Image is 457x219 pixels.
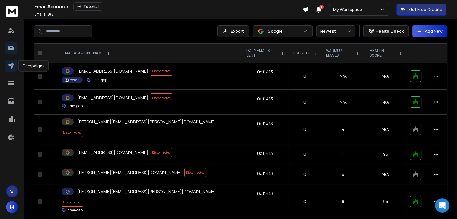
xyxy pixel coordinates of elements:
[396,4,446,16] button: Get Free Credits
[77,119,216,125] p: [PERSON_NAME][EMAIL_ADDRESS][PERSON_NAME][DOMAIN_NAME]
[376,28,404,34] p: Health Check
[409,7,442,13] p: Get Free Credits
[365,184,406,219] td: 95
[77,68,148,74] p: [EMAIL_ADDRESS][DOMAIN_NAME]
[321,63,365,90] td: N/A
[184,168,206,177] span: Disconnected
[77,95,148,101] p: [EMAIL_ADDRESS][DOMAIN_NAME]
[292,73,318,79] p: 0
[92,78,107,82] p: time-gap
[62,128,83,137] span: Disconnected
[316,25,355,37] button: Newest
[151,148,172,157] span: Disconnected
[77,149,148,155] p: [EMAIL_ADDRESS][DOMAIN_NAME]
[68,103,83,108] p: time-gap
[257,170,273,176] div: 0 of 1413
[370,48,395,58] p: HEALTH SCORE
[77,169,182,175] p: [PERSON_NAME][EMAIL_ADDRESS][DOMAIN_NAME]
[321,90,365,115] td: N/A
[6,201,18,213] button: M
[77,189,216,195] p: [PERSON_NAME][EMAIL_ADDRESS][PERSON_NAME][DOMAIN_NAME]
[363,25,409,37] button: Health Check
[34,2,303,11] div: Email Accounts
[368,99,403,105] p: N/A
[73,2,102,11] button: Tutorial
[321,115,365,144] td: 4
[257,190,273,196] div: 0 of 1413
[257,121,273,127] div: 0 of 1413
[333,7,364,13] p: My Workspace
[151,93,172,102] span: Disconnected
[34,12,54,17] p: Emails :
[368,73,403,79] p: N/A
[292,199,318,205] p: 0
[368,171,403,177] p: N/A
[257,150,273,156] div: 0 of 1413
[267,28,300,34] p: Google
[292,151,318,157] p: 0
[68,208,83,213] p: time-gap
[368,126,403,132] p: N/A
[321,144,365,164] td: 1
[257,96,273,102] div: 0 of 1413
[246,48,278,58] p: DAILY EMAILS SENT
[70,78,79,82] p: new 2
[217,25,249,37] button: Export
[47,12,54,17] span: 9 / 9
[257,69,273,75] div: 0 of 1413
[18,60,49,72] div: Campaigns
[63,51,110,55] div: EMAIL ACCOUNT NAME
[365,144,406,164] td: 95
[412,25,447,37] button: Add New
[321,184,365,219] td: 6
[292,126,318,132] p: 0
[435,198,449,213] div: Open Intercom Messenger
[319,5,324,9] span: 3
[292,171,318,177] p: 0
[326,48,354,58] p: WARMUP EMAILS
[62,198,83,207] span: Disconnected
[321,164,365,184] td: 6
[151,67,172,76] span: Disconnected
[293,51,310,55] p: BOUNCES
[292,99,318,105] p: 0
